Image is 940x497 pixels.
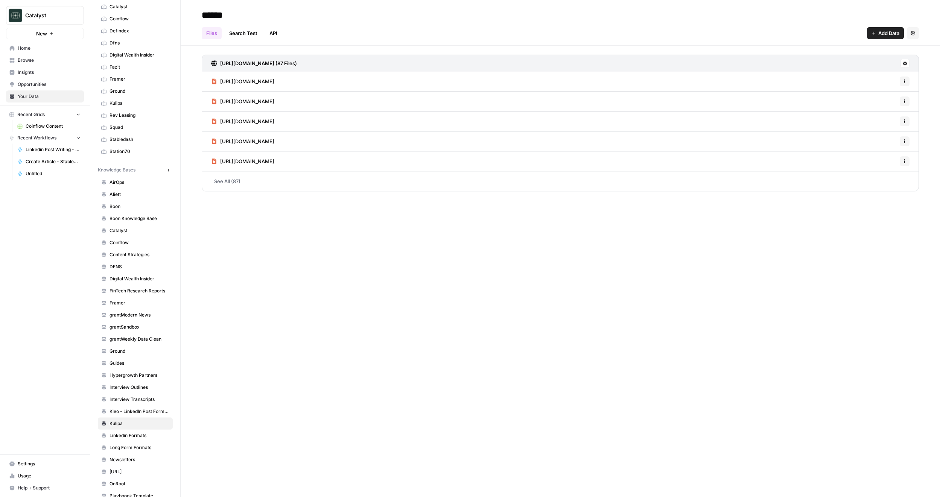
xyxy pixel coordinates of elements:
[98,109,173,121] a: Rev Leasing
[98,213,173,225] a: Boon Knowledge Base
[110,251,169,258] span: Content Strategies
[14,156,84,168] a: Create Article - StableDash
[98,145,173,158] a: Station70
[6,109,84,120] button: Recent Grids
[110,312,169,318] span: grantModern News
[110,360,169,367] span: Guides
[98,37,173,49] a: Dfns
[6,90,84,102] a: Your Data
[220,158,274,165] span: [URL][DOMAIN_NAME]
[36,30,47,37] span: New
[98,321,173,333] a: grantSandbox
[98,176,173,188] a: AirOps
[18,57,81,64] span: Browse
[211,55,297,72] a: [URL][DOMAIN_NAME] (87 Files)
[110,64,169,70] span: Fazit
[211,72,274,91] a: [URL][DOMAIN_NAME]
[110,324,169,330] span: grantSandbox
[17,135,56,141] span: Recent Workflows
[110,480,169,487] span: OnRoot
[110,88,169,95] span: Ground
[220,138,274,145] span: [URL][DOMAIN_NAME]
[98,85,173,97] a: Ground
[9,9,22,22] img: Catalyst Logo
[14,144,84,156] a: Linkedin Post Writing - [DATE]
[6,28,84,39] button: New
[110,112,169,119] span: Rev Leasing
[98,13,173,25] a: Coinflow
[26,170,81,177] span: Untitled
[110,432,169,439] span: Linkedin Formats
[110,372,169,379] span: Hypergrowth Partners
[98,133,173,145] a: Stabledash
[110,136,169,143] span: Stabledash
[110,468,169,475] span: [URL]
[98,25,173,37] a: Defindex
[110,408,169,415] span: Kleo - LinkedIn Post Formats
[98,466,173,478] a: [URL]
[25,12,71,19] span: Catalyst
[110,203,169,210] span: Boon
[220,98,274,105] span: [URL][DOMAIN_NAME]
[110,100,169,107] span: Kulipa
[17,111,45,118] span: Recent Grids
[110,76,169,83] span: Framer
[110,456,169,463] span: Newsletters
[18,473,81,479] span: Usage
[110,227,169,234] span: Catalyst
[18,485,81,491] span: Help + Support
[98,188,173,200] a: Aliett
[26,146,81,153] span: Linkedin Post Writing - [DATE]
[110,420,169,427] span: Kulipa
[6,78,84,90] a: Opportunities
[265,27,282,39] a: API
[98,97,173,109] a: Kulipa
[98,369,173,381] a: Hypergrowth Partners
[18,81,81,88] span: Opportunities
[98,49,173,61] a: Digital Wealth Insider
[26,158,81,165] span: Create Article - StableDash
[98,167,135,173] span: Knowledge Bases
[110,396,169,403] span: Interview Transcripts
[98,261,173,273] a: DFNS
[18,93,81,100] span: Your Data
[110,384,169,391] span: Interview Outlines
[110,191,169,198] span: Aliett
[211,92,274,111] a: [URL][DOMAIN_NAME]
[98,225,173,237] a: Catalyst
[98,200,173,213] a: Boon
[110,239,169,246] span: Coinflow
[110,300,169,306] span: Framer
[211,132,274,151] a: [URL][DOMAIN_NAME]
[18,45,81,52] span: Home
[202,171,919,191] a: See All (87)
[14,120,84,132] a: Coinflow Content
[98,237,173,249] a: Coinflow
[6,132,84,144] button: Recent Workflows
[98,121,173,133] a: Squad
[110,444,169,451] span: Long Form Formats
[110,148,169,155] span: Station70
[110,263,169,270] span: DFNS
[110,275,169,282] span: Digital Wealth Insider
[98,297,173,309] a: Framer
[211,151,274,171] a: [URL][DOMAIN_NAME]
[26,123,81,130] span: Coinflow Content
[225,27,262,39] a: Search Test
[220,118,274,125] span: [URL][DOMAIN_NAME]
[98,285,173,297] a: FinTech Research Reports
[6,42,84,54] a: Home
[98,345,173,357] a: Ground
[6,458,84,470] a: Settings
[110,287,169,294] span: FinTech Research Reports
[110,179,169,186] span: AirOps
[98,1,173,13] a: Catalyst
[98,273,173,285] a: Digital Wealth Insider
[110,15,169,22] span: Coinflow
[110,348,169,355] span: Ground
[18,69,81,76] span: Insights
[202,27,222,39] a: Files
[6,6,84,25] button: Workspace: Catalyst
[6,54,84,66] a: Browse
[98,442,173,454] a: Long Form Formats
